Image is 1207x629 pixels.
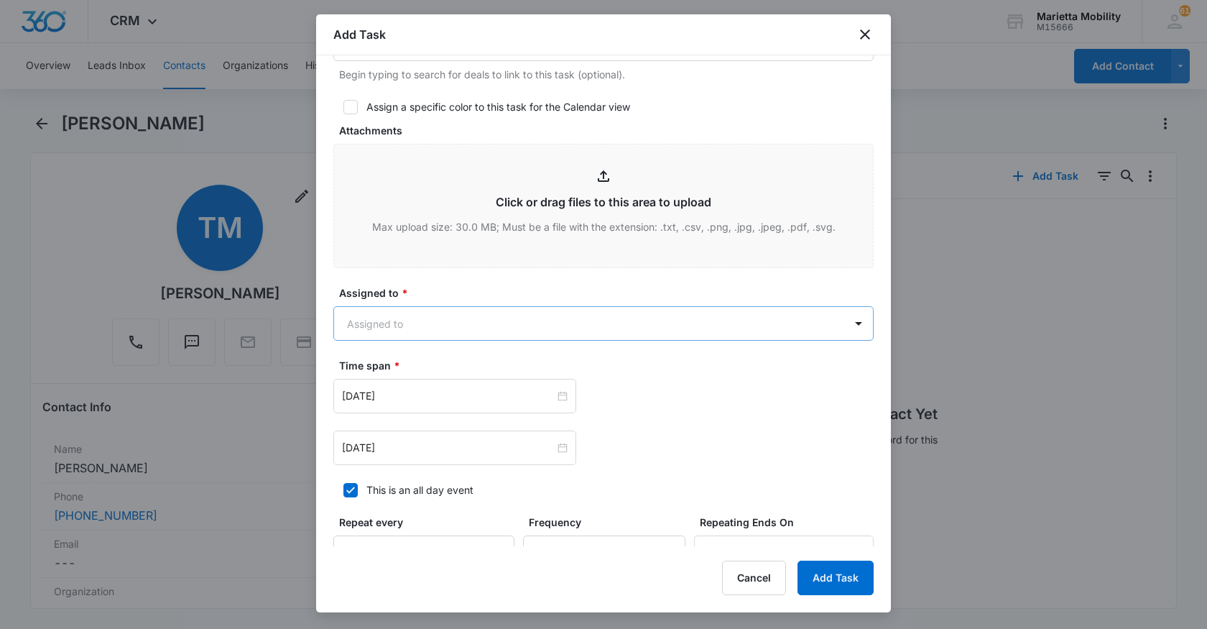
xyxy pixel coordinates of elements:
[339,358,879,373] label: Time span
[529,515,691,530] label: Frequency
[342,388,555,404] input: Sep 8, 2025
[342,440,555,456] input: Sep 8, 2025
[366,99,630,114] div: Assign a specific color to this task for the Calendar view
[333,26,386,43] h1: Add Task
[797,561,874,595] button: Add Task
[339,515,520,530] label: Repeat every
[339,123,879,138] label: Attachments
[700,515,879,530] label: Repeating Ends On
[703,545,852,561] input: Select date
[339,67,874,82] p: Begin typing to search for deals to link to this task (optional).
[366,482,473,497] div: This is an all day event
[856,26,874,43] button: close
[722,561,786,595] button: Cancel
[339,285,879,300] label: Assigned to
[333,536,514,570] input: Number
[656,542,679,565] button: Clear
